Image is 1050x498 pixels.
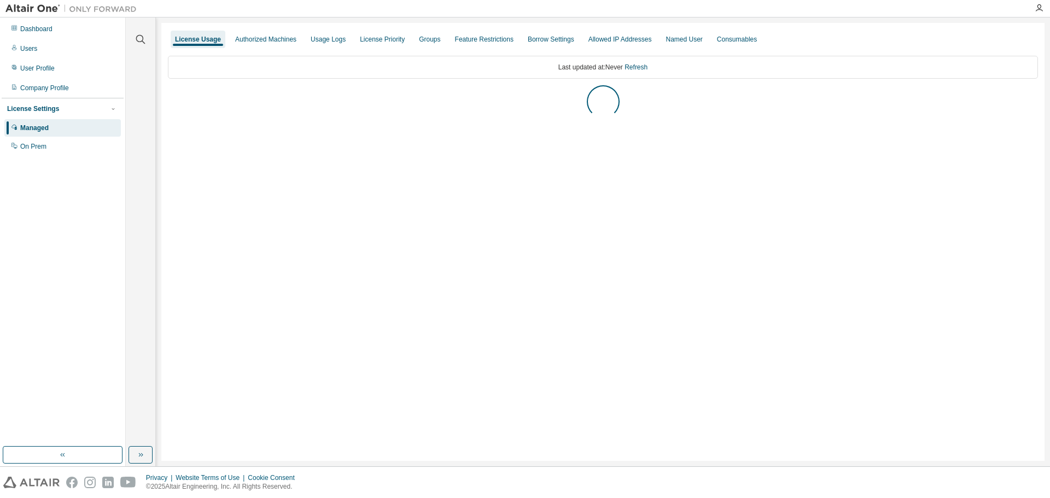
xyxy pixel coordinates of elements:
[717,35,757,44] div: Consumables
[528,35,574,44] div: Borrow Settings
[7,104,59,113] div: License Settings
[120,477,136,488] img: youtube.svg
[146,473,176,482] div: Privacy
[235,35,296,44] div: Authorized Machines
[168,56,1038,79] div: Last updated at: Never
[20,142,46,151] div: On Prem
[20,64,55,73] div: User Profile
[625,63,647,71] a: Refresh
[20,44,37,53] div: Users
[66,477,78,488] img: facebook.svg
[455,35,514,44] div: Feature Restrictions
[102,477,114,488] img: linkedin.svg
[666,35,702,44] div: Named User
[3,477,60,488] img: altair_logo.svg
[419,35,440,44] div: Groups
[360,35,405,44] div: License Priority
[5,3,142,14] img: Altair One
[175,35,221,44] div: License Usage
[588,35,652,44] div: Allowed IP Addresses
[84,477,96,488] img: instagram.svg
[176,473,248,482] div: Website Terms of Use
[146,482,301,491] p: © 2025 Altair Engineering, Inc. All Rights Reserved.
[311,35,346,44] div: Usage Logs
[248,473,301,482] div: Cookie Consent
[20,25,52,33] div: Dashboard
[20,124,49,132] div: Managed
[20,84,69,92] div: Company Profile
